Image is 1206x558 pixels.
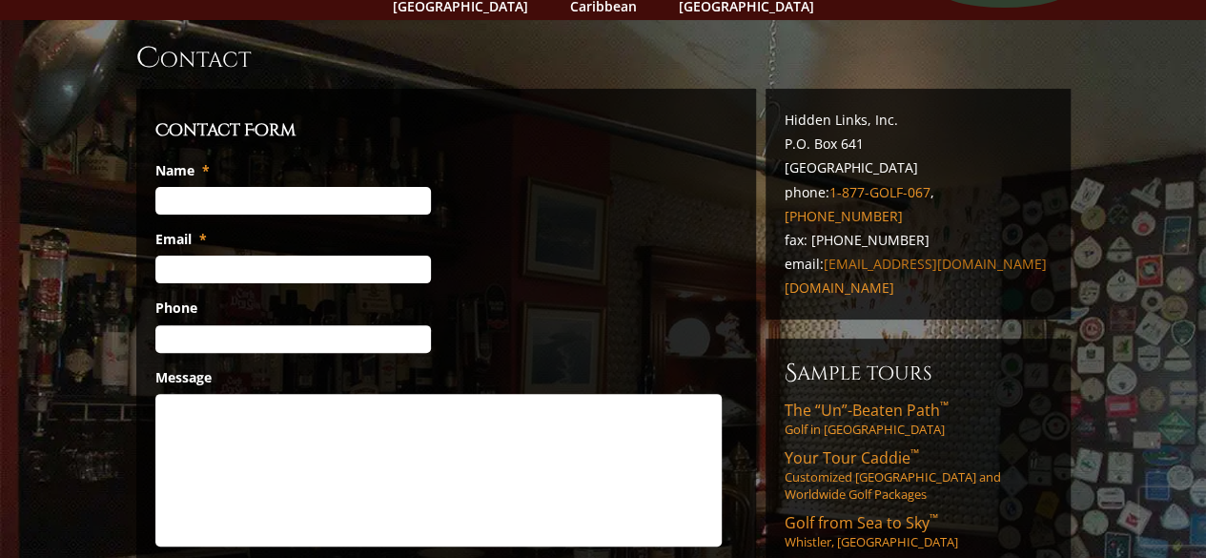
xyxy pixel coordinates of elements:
[155,231,207,248] label: Email
[785,447,1052,503] a: Your Tour Caddie™Customized [GEOGRAPHIC_DATA] and Worldwide Golf Packages
[155,162,210,179] label: Name
[155,117,737,144] h3: Contact Form
[910,445,919,462] sup: ™
[785,512,938,533] span: Golf from Sea to Sky
[785,447,919,468] span: Your Tour Caddie
[155,300,197,317] label: Phone
[785,512,1052,550] a: Golf from Sea to Sky™Whistler, [GEOGRAPHIC_DATA]
[155,369,212,386] label: Message
[785,358,1052,388] h6: Sample Tours
[829,183,930,201] a: 1-877-GOLF-067
[785,279,894,297] a: [DOMAIN_NAME]
[785,207,903,225] a: [PHONE_NUMBER]
[785,108,1052,300] p: Hidden Links, Inc. P.O. Box 641 [GEOGRAPHIC_DATA] phone: , fax: [PHONE_NUMBER] email:
[785,400,949,421] span: The “Un”-Beaten Path
[824,255,1047,273] a: [EMAIL_ADDRESS][DOMAIN_NAME]
[136,39,1071,77] h1: Contact
[940,398,949,414] sup: ™
[785,400,1052,438] a: The “Un”-Beaten Path™Golf in [GEOGRAPHIC_DATA]
[930,510,938,527] sup: ™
